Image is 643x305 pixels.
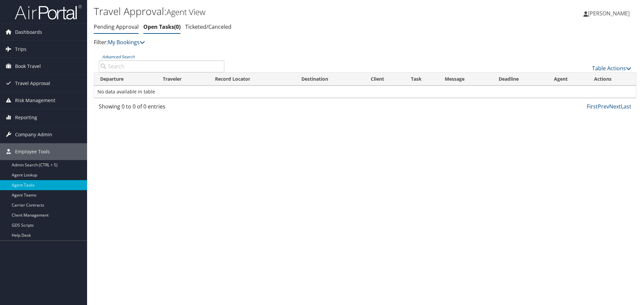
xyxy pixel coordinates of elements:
a: Next [609,103,621,110]
th: Actions [588,73,636,86]
span: Travel Approval [15,75,50,92]
th: Deadline: activate to sort column ascending [493,73,548,86]
span: Reporting [15,109,37,126]
th: Task: activate to sort column ascending [405,73,439,86]
span: Trips [15,41,26,58]
input: Advanced Search [99,60,224,72]
th: Destination: activate to sort column ascending [295,73,365,86]
a: Open Tasks0 [143,23,181,30]
span: Risk Management [15,92,55,109]
a: Last [621,103,631,110]
a: Advanced Search [102,54,135,60]
img: airportal-logo.png [15,4,82,20]
a: Pending Approval [94,23,139,30]
span: 0 [174,23,181,30]
th: Agent: activate to sort column ascending [548,73,588,86]
span: Dashboards [15,24,42,41]
th: Traveler: activate to sort column ascending [157,73,209,86]
a: Ticketed/Canceled [185,23,231,30]
a: Table Actions [592,65,631,72]
span: Employee Tools [15,143,50,160]
td: No data available in table [94,86,636,98]
th: Departure: activate to sort column ascending [94,73,157,86]
a: [PERSON_NAME] [583,3,636,23]
a: First [587,103,598,110]
th: Message: activate to sort column ascending [439,73,493,86]
a: My Bookings [108,39,145,46]
a: Prev [598,103,609,110]
small: Agent View [166,6,205,17]
span: [PERSON_NAME] [588,10,630,17]
th: Client: activate to sort column ascending [365,73,405,86]
div: Showing 0 to 0 of 0 entries [99,102,224,114]
span: Book Travel [15,58,41,75]
span: Company Admin [15,126,52,143]
p: Filter: [94,38,455,47]
h1: Travel Approval: [94,4,455,18]
th: Record Locator: activate to sort column ascending [209,73,295,86]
